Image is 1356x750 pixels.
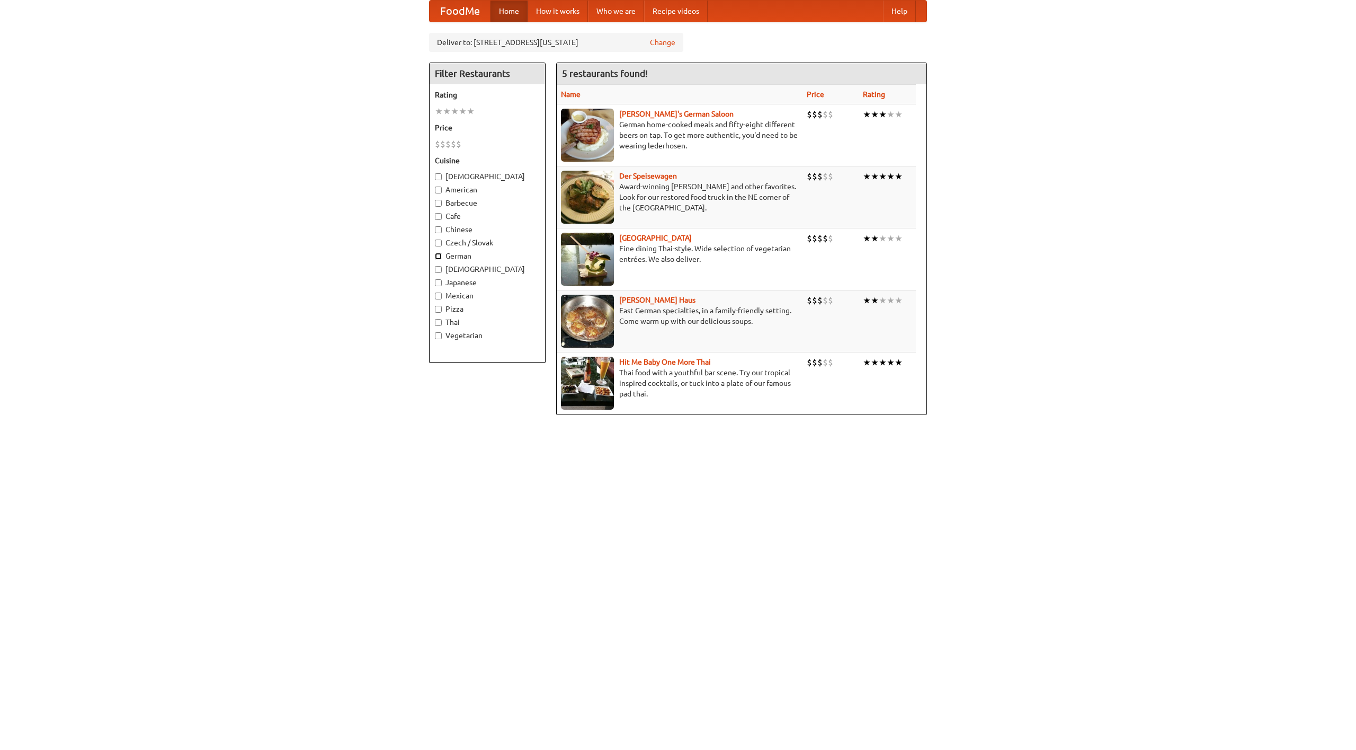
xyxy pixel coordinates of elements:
p: Thai food with a youthful bar scene. Try our tropical inspired cocktails, or tuck into a plate of... [561,367,798,399]
p: German home-cooked meals and fifty-eight different beers on tap. To get more authentic, you'd nee... [561,119,798,151]
li: $ [812,233,817,244]
label: American [435,184,540,195]
li: ★ [887,357,895,368]
li: $ [817,109,823,120]
h5: Cuisine [435,155,540,166]
img: babythai.jpg [561,357,614,410]
li: ★ [435,105,443,117]
li: ★ [871,109,879,120]
input: [DEMOGRAPHIC_DATA] [435,173,442,180]
li: $ [812,357,817,368]
a: Price [807,90,824,99]
li: ★ [459,105,467,117]
ng-pluralize: 5 restaurants found! [562,68,648,78]
li: ★ [863,171,871,182]
a: Recipe videos [644,1,708,22]
li: $ [807,295,812,306]
li: ★ [895,233,903,244]
li: $ [828,357,833,368]
img: kohlhaus.jpg [561,295,614,348]
li: $ [823,171,828,182]
li: ★ [895,109,903,120]
li: $ [445,138,451,150]
a: [PERSON_NAME]'s German Saloon [619,110,734,118]
h4: Filter Restaurants [430,63,545,84]
input: Cafe [435,213,442,220]
a: Name [561,90,581,99]
li: ★ [871,357,879,368]
li: ★ [871,233,879,244]
h5: Price [435,122,540,133]
input: [DEMOGRAPHIC_DATA] [435,266,442,273]
p: East German specialties, in a family-friendly setting. Come warm up with our delicious soups. [561,305,798,327]
li: $ [817,295,823,306]
label: [DEMOGRAPHIC_DATA] [435,171,540,182]
li: ★ [879,109,887,120]
li: $ [823,109,828,120]
li: ★ [863,109,871,120]
label: Japanese [435,277,540,288]
li: ★ [887,233,895,244]
a: Der Speisewagen [619,172,677,180]
li: ★ [879,171,887,182]
label: Pizza [435,304,540,314]
a: [GEOGRAPHIC_DATA] [619,234,692,242]
li: $ [823,357,828,368]
input: Vegetarian [435,332,442,339]
input: Barbecue [435,200,442,207]
a: [PERSON_NAME] Haus [619,296,695,304]
a: FoodMe [430,1,490,22]
li: $ [828,109,833,120]
li: $ [807,171,812,182]
input: Thai [435,319,442,326]
li: ★ [863,233,871,244]
li: ★ [895,357,903,368]
li: $ [823,295,828,306]
li: ★ [887,171,895,182]
li: ★ [887,109,895,120]
li: $ [817,357,823,368]
li: $ [440,138,445,150]
img: speisewagen.jpg [561,171,614,224]
input: American [435,187,442,193]
input: Pizza [435,306,442,313]
li: $ [812,109,817,120]
li: ★ [451,105,459,117]
img: esthers.jpg [561,109,614,162]
li: $ [456,138,461,150]
p: Award-winning [PERSON_NAME] and other favorites. Look for our restored food truck in the NE corne... [561,181,798,213]
a: Change [650,37,675,48]
li: $ [828,171,833,182]
a: How it works [528,1,588,22]
label: Czech / Slovak [435,237,540,248]
input: German [435,253,442,260]
label: [DEMOGRAPHIC_DATA] [435,264,540,275]
a: Help [883,1,916,22]
a: Who we are [588,1,644,22]
li: ★ [871,295,879,306]
a: Rating [863,90,885,99]
p: Fine dining Thai-style. Wide selection of vegetarian entrées. We also deliver. [561,243,798,264]
img: satay.jpg [561,233,614,286]
li: ★ [879,233,887,244]
li: ★ [443,105,451,117]
li: $ [451,138,456,150]
label: Thai [435,317,540,328]
li: $ [807,357,812,368]
li: ★ [467,105,475,117]
label: Cafe [435,211,540,222]
li: ★ [895,295,903,306]
li: ★ [887,295,895,306]
a: Hit Me Baby One More Thai [619,358,711,366]
input: Chinese [435,226,442,233]
label: German [435,251,540,261]
a: Home [490,1,528,22]
li: ★ [863,295,871,306]
label: Vegetarian [435,330,540,341]
li: ★ [879,295,887,306]
li: ★ [863,357,871,368]
li: $ [823,233,828,244]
